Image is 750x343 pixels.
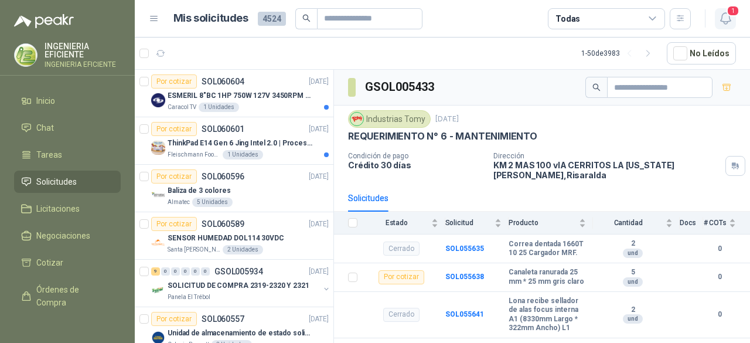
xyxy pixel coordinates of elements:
div: 5 Unidades [192,198,233,207]
h1: Mis solicitudes [173,10,248,27]
a: Órdenes de Compra [14,279,121,314]
p: [DATE] [435,114,459,125]
div: 1 Unidades [199,103,239,112]
button: No Leídos [667,42,736,64]
b: 0 [703,243,736,254]
span: Órdenes de Compra [36,283,110,309]
p: Panela El Trébol [168,293,210,302]
p: [DATE] [309,219,329,230]
span: Solicitudes [36,175,77,188]
img: Company Logo [350,113,363,125]
span: search [302,14,311,22]
div: Cerrado [383,242,420,256]
div: Por cotizar [379,270,424,284]
button: 1 [715,8,736,29]
div: 1 Unidades [223,150,263,159]
p: [DATE] [309,266,329,277]
p: ESMERIL 8"BC 1HP 750W 127V 3450RPM URREA [168,90,313,101]
div: Cerrado [383,308,420,322]
p: INGENIERIA EFICIENTE [45,42,121,59]
img: Company Logo [151,141,165,155]
div: Por cotizar [151,74,197,89]
th: # COTs [703,212,750,235]
p: SOLICITUD DE COMPRA 2319-2320 Y 2321 [168,280,309,291]
b: Correa dentada 1660T 10 25 Cargador MRF. [509,240,586,258]
th: Cantidad [593,212,679,235]
p: Santa [PERSON_NAME] [168,245,220,254]
div: und [623,277,643,287]
p: GSOL005934 [214,267,263,276]
p: SOL060557 [202,315,244,323]
span: 4524 [258,12,286,26]
p: [DATE] [309,171,329,182]
img: Company Logo [151,188,165,202]
div: 0 [191,267,200,276]
a: 9 0 0 0 0 0 GSOL005934[DATE] Company LogoSOLICITUD DE COMPRA 2319-2320 Y 2321Panela El Trébol [151,264,331,302]
p: Almatec [168,198,190,207]
p: Condición de pago [348,152,484,160]
span: Solicitud [445,219,493,227]
div: Por cotizar [151,217,197,231]
th: Producto [509,212,593,235]
img: Company Logo [15,44,37,66]
span: Tareas [36,148,62,161]
a: Por cotizarSOL060589[DATE] Company LogoSENSOR HUMEDAD DOL114 30VDCSanta [PERSON_NAME]2 Unidades [135,212,333,260]
th: Solicitud [445,212,509,235]
a: Licitaciones [14,198,121,220]
div: 0 [201,267,210,276]
p: INGENIERIA EFICIENTE [45,61,121,68]
p: [DATE] [309,124,329,135]
a: Cotizar [14,252,121,274]
div: 0 [181,267,190,276]
div: 0 [161,267,170,276]
div: Industrias Tomy [348,110,431,128]
span: search [592,83,601,91]
img: Company Logo [151,93,165,107]
a: Chat [14,117,121,139]
a: Tareas [14,144,121,166]
a: Inicio [14,90,121,112]
div: 9 [151,267,160,276]
p: KM 2 MAS 100 vIA CERRITOS LA [US_STATE] [PERSON_NAME] , Risaralda [493,160,721,180]
p: SENSOR HUMEDAD DOL114 30VDC [168,233,284,244]
p: SOL060589 [202,220,244,228]
div: und [623,314,643,324]
p: REQUERIMIENTO N° 6 - MANTENIMIENTO [348,130,537,142]
span: Licitaciones [36,202,80,215]
div: Por cotizar [151,312,197,326]
span: Negociaciones [36,229,90,242]
b: SOL055635 [445,244,484,253]
p: Dirección [493,152,721,160]
div: 0 [171,267,180,276]
p: SOL060596 [202,172,244,181]
b: 5 [593,268,672,277]
p: ThinkPad E14 Gen 6 Jing Intel 2.0 | Procesador Intel Core Ultra 5 125U ( 12 [168,138,313,149]
a: SOL055638 [445,273,484,281]
b: 0 [703,271,736,283]
p: Baliza de 3 colores [168,185,231,196]
p: Crédito 30 días [348,160,484,170]
p: Fleischmann Foods S.A. [168,150,220,159]
b: 0 [703,309,736,320]
img: Company Logo [151,236,165,250]
p: SOL060601 [202,125,244,133]
a: SOL055641 [445,310,484,318]
b: Lona recibe sellador de alas focus interna A1 (8330mm Largo * 322mm Ancho) L1 [509,297,586,333]
span: # COTs [703,219,727,227]
div: Solicitudes [348,192,388,205]
div: 1 - 50 de 3983 [581,44,657,63]
div: Por cotizar [151,122,197,136]
b: Canaleta ranurada 25 mm * 25 mm gris claro [509,268,586,286]
b: 2 [593,239,672,249]
p: [DATE] [309,76,329,87]
span: Cantidad [593,219,663,227]
a: Por cotizarSOL060596[DATE] Company LogoBaliza de 3 coloresAlmatec5 Unidades [135,165,333,212]
span: 1 [727,5,739,16]
span: Inicio [36,94,55,107]
h3: GSOL005433 [365,78,436,96]
span: Cotizar [36,256,63,269]
a: Por cotizarSOL060601[DATE] Company LogoThinkPad E14 Gen 6 Jing Intel 2.0 | Procesador Intel Core ... [135,117,333,165]
a: Negociaciones [14,225,121,247]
